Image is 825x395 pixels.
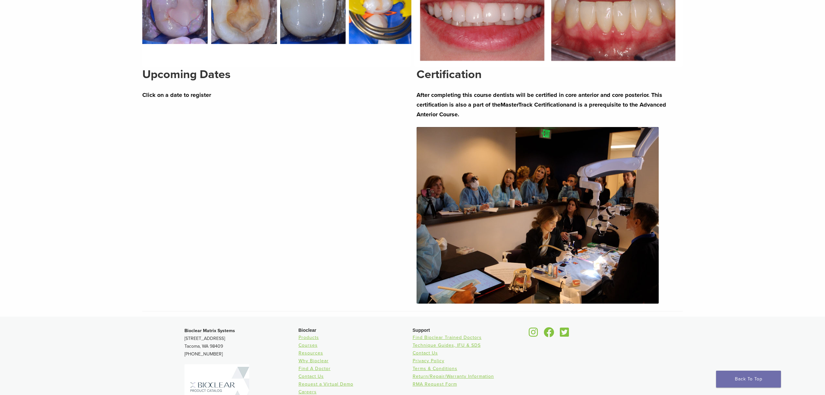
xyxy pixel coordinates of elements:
strong: After completing this course dentists will be certified in core anterior and core posterior. This... [417,91,666,118]
a: Request a Virtual Demo [299,381,353,387]
a: Terms & Conditions [413,366,457,371]
a: Technique Guides, IFU & SDS [413,343,481,348]
h2: Certification [417,67,683,82]
span: Bioclear [299,328,316,333]
a: Resources [299,350,323,356]
a: RMA Request Form [413,381,457,387]
a: Courses [299,343,318,348]
a: Products [299,335,319,340]
a: Careers [299,389,317,395]
p: [STREET_ADDRESS] Tacoma, WA 98409 [PHONE_NUMBER] [184,327,299,358]
a: Back To Top [716,371,781,388]
a: Bioclear [527,331,540,338]
strong: Click on a date to register [142,91,211,99]
span: Support [413,328,430,333]
h2: Upcoming Dates [142,67,408,82]
a: Why Bioclear [299,358,329,364]
a: Privacy Policy [413,358,444,364]
a: Return/Repair/Warranty Information [413,374,494,379]
a: Contact Us [413,350,438,356]
a: Bioclear [558,331,572,338]
a: Find Bioclear Trained Doctors [413,335,482,340]
a: Bioclear [542,331,557,338]
a: Find A Doctor [299,366,331,371]
strong: MasterTrack Certification [501,101,566,108]
a: Contact Us [299,374,324,379]
strong: Bioclear Matrix Systems [184,328,235,333]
